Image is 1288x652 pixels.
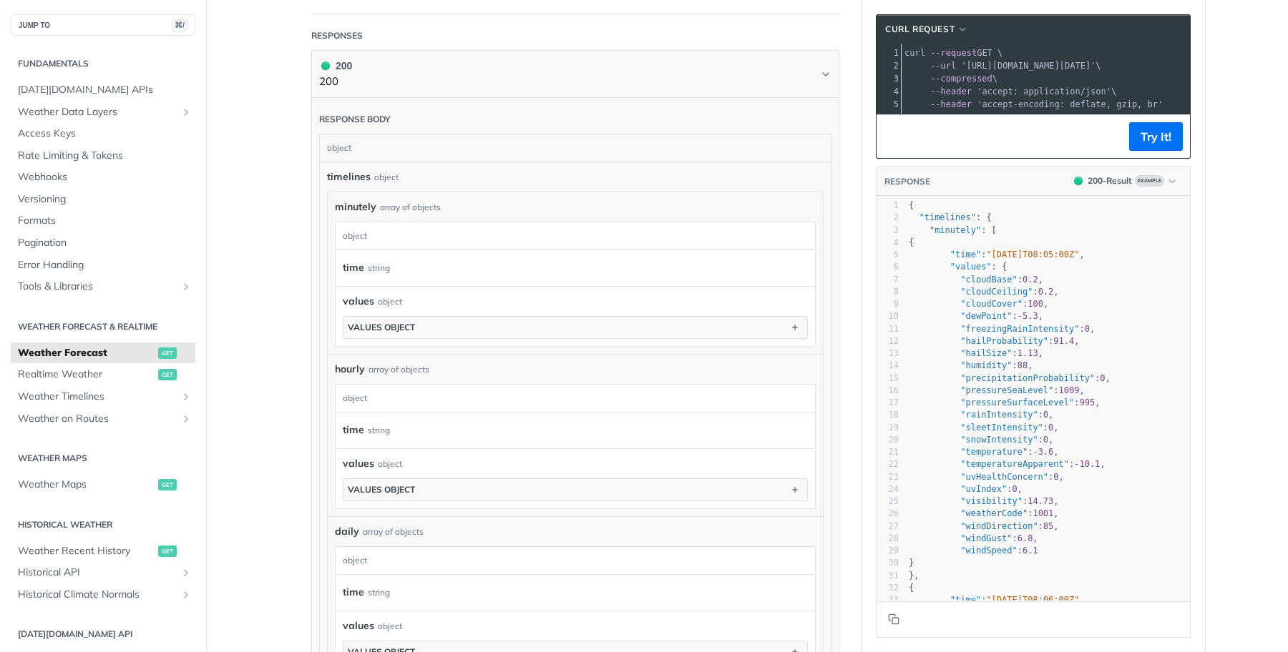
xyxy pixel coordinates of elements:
span: { [909,200,914,210]
h2: [DATE][DOMAIN_NAME] API [11,628,195,641]
div: 4 [877,237,899,249]
div: 23 [877,471,899,483]
span: "cloudCeiling" [960,287,1033,297]
button: RESPONSE [884,174,931,189]
span: 14.73 [1028,496,1053,506]
div: values object [348,322,415,332]
span: : [ [909,225,997,235]
button: 200 200200 [319,58,831,90]
a: Versioning [11,189,195,210]
span: "sleetIntensity" [960,423,1043,433]
span: "dewPoint" [960,311,1012,321]
span: - [1018,311,1023,321]
div: 7 [877,274,899,286]
div: 15 [877,372,899,385]
span: \ [904,74,997,84]
a: Historical APIShow subpages for Historical API [11,562,195,583]
span: Historical API [18,565,177,580]
div: object [378,295,402,308]
div: 10 [877,310,899,322]
span: daily [335,524,359,539]
label: time [343,257,364,278]
span: 100 [1028,299,1043,309]
span: \ [904,87,1116,97]
span: 1.13 [1018,348,1038,358]
span: } [909,558,914,568]
span: Weather Data Layers [18,105,177,119]
span: values [343,456,374,471]
div: 22 [877,458,899,470]
div: 16 [877,385,899,397]
div: 5 [877,98,901,111]
span: --header [930,87,972,97]
span: Example [1135,175,1164,187]
a: Weather Data LayersShow subpages for Weather Data Layers [11,102,195,123]
a: Formats [11,210,195,232]
span: : , [909,595,1085,605]
span: 200 [321,61,330,70]
span: "pressureSeaLevel" [960,385,1053,395]
div: 26 [877,508,899,520]
h2: Fundamentals [11,57,195,70]
button: Copy to clipboard [884,608,904,630]
a: Weather TimelinesShow subpages for Weather Timelines [11,386,195,407]
span: "precipitationProbability" [960,373,1095,383]
span: Versioning [18,192,192,207]
span: "minutely" [930,225,981,235]
span: "windDirection" [960,521,1038,531]
div: 1 [877,199,899,212]
span: : , [909,484,1023,494]
button: JUMP TO⌘/ [11,14,195,36]
span: : , [909,410,1053,420]
span: Realtime Weather [18,367,155,382]
div: 25 [877,495,899,508]
div: 30 [877,557,899,569]
span: : , [909,336,1080,346]
span: "time" [950,250,981,260]
a: Tools & LibrariesShow subpages for Tools & Libraries [11,276,195,297]
span: --compressed [930,74,992,84]
span: 5.3 [1023,311,1038,321]
div: values object [348,484,415,495]
span: "cloudBase" [960,275,1017,285]
div: object [320,134,827,162]
div: 17 [877,397,899,409]
span: "hailProbability" [960,336,1048,346]
div: object [336,547,811,574]
span: [DATE][DOMAIN_NAME] APIs [18,83,192,97]
span: ⌘/ [172,19,187,31]
a: Pagination [11,232,195,254]
a: Weather Forecastget [11,342,195,364]
span: "humidity" [960,360,1012,370]
span: 'accept: application/json' [977,87,1111,97]
span: : , [909,423,1059,433]
button: Show subpages for Weather on Routes [180,413,192,425]
h2: Weather Forecast & realtime [11,320,195,333]
span: 3.6 [1038,447,1054,457]
div: 29 [877,545,899,557]
span: : , [909,385,1085,395]
div: string [368,582,390,603]
a: Weather Mapsget [11,474,195,495]
span: "visibility" [960,496,1023,506]
span: 200 [1074,177,1083,185]
div: object [336,385,811,412]
span: "cloudCover" [960,299,1023,309]
span: : , [909,348,1043,358]
a: Rate Limiting & Tokens [11,145,195,167]
h2: Weather Maps [11,452,195,465]
span: Weather Recent History [18,544,155,558]
a: Weather on RoutesShow subpages for Weather on Routes [11,408,195,430]
span: 0 [1085,324,1090,334]
div: 27 [877,520,899,533]
div: 21 [877,446,899,458]
span: Historical Climate Normals [18,588,177,602]
span: "windGust" [960,533,1012,543]
span: - [1074,459,1079,469]
button: Copy to clipboard [884,126,904,147]
div: object [378,620,402,633]
span: values [343,618,374,633]
span: : , [909,324,1095,334]
div: array of objects [363,525,424,538]
span: 6.8 [1018,533,1033,543]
